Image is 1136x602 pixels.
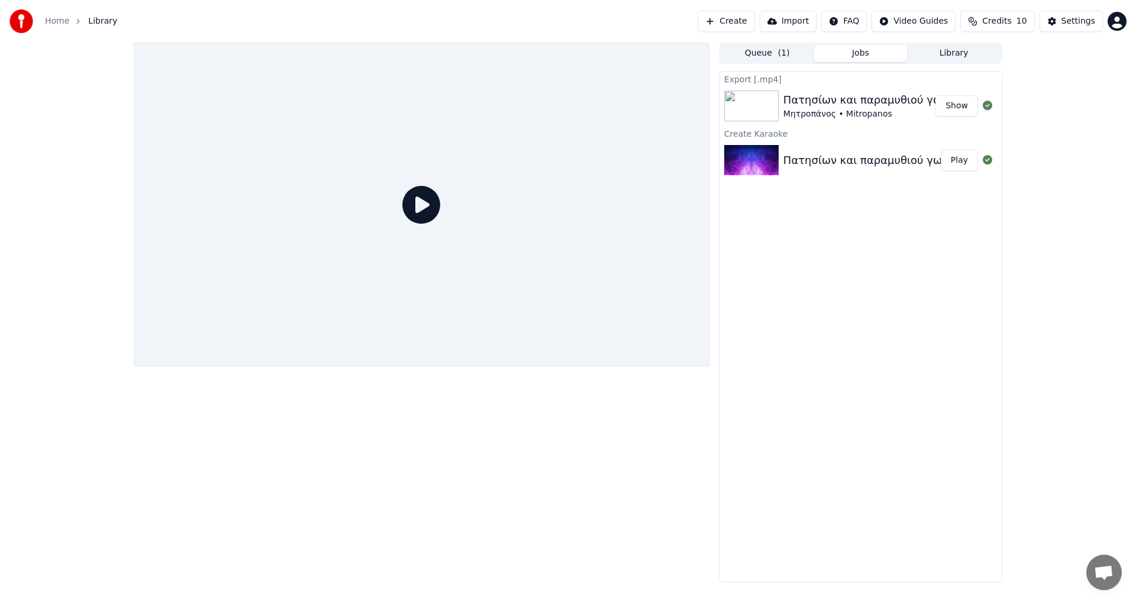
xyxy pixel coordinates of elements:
span: Library [88,15,117,27]
a: Home [45,15,69,27]
button: FAQ [821,11,867,32]
button: Show [935,95,978,117]
button: Library [907,45,1001,62]
nav: breadcrumb [45,15,117,27]
div: Export [.mp4] [719,72,1002,86]
button: Video Guides [872,11,956,32]
div: Create Karaoke [719,126,1002,140]
button: Create [698,11,755,32]
div: Πατησίων και παραμυθιού γωνία - Μητροπάνος - Mitropanos [783,152,1106,169]
button: Play [941,150,978,171]
button: Credits10 [960,11,1034,32]
span: 10 [1016,15,1027,27]
button: Queue [721,45,814,62]
span: ( 1 ) [778,47,790,59]
div: Πατησίων και παραμυθιού γωνία [783,92,958,108]
button: Settings [1040,11,1103,32]
a: Open chat [1086,555,1122,590]
span: Credits [982,15,1011,27]
div: Μητροπάνος • Mitropanos [783,108,958,120]
img: youka [9,9,33,33]
button: Jobs [814,45,908,62]
div: Settings [1061,15,1095,27]
button: Import [760,11,816,32]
